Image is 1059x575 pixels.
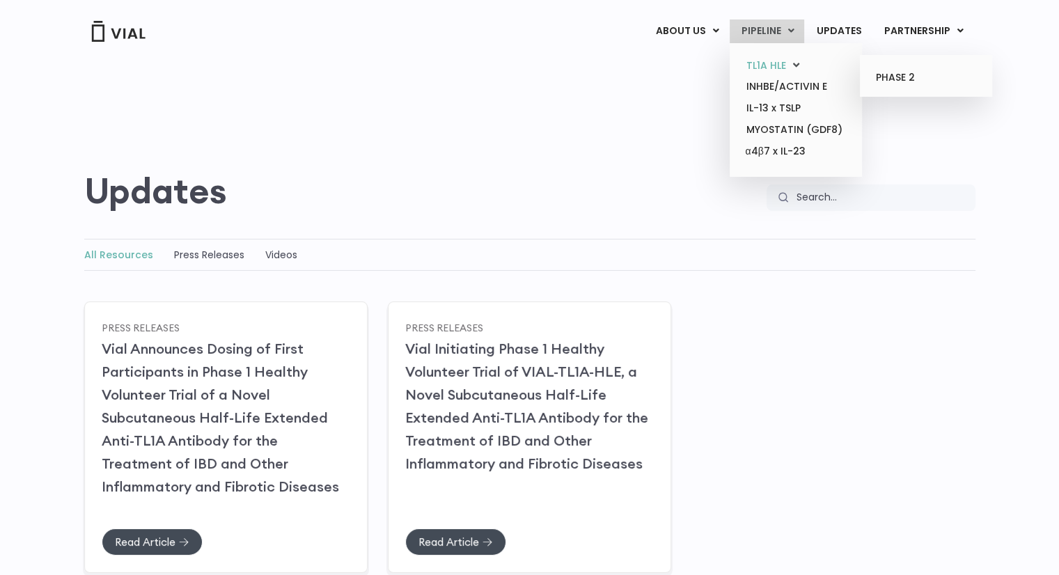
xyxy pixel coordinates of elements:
h2: Updates [84,171,227,211]
a: α4β7 x IL-23 [735,141,856,163]
a: PIPELINEMenu Toggle [730,19,804,43]
a: IL-13 x TSLP [735,97,856,119]
a: INHBE/ACTIVIN E [735,76,856,97]
a: All Resources [84,248,153,262]
a: Videos [265,248,297,262]
a: Vial Initiating Phase 1 Healthy Volunteer Trial of VIAL-TL1A-HLE, a Novel Subcutaneous Half-Life ... [405,340,648,472]
span: Read Article [115,537,175,547]
a: MYOSTATIN (GDF8) [735,119,856,141]
a: PHASE 2 [865,67,987,89]
a: Vial Announces Dosing of First Participants in Phase 1 Healthy Volunteer Trial of a Novel Subcuta... [102,340,339,495]
a: Press Releases [405,321,483,333]
a: PARTNERSHIPMenu Toggle [872,19,974,43]
input: Search... [788,184,975,211]
a: TL1A HLEMenu Toggle [735,55,856,77]
a: Press Releases [174,248,244,262]
span: Read Article [418,537,479,547]
a: UPDATES [805,19,872,43]
a: ABOUT USMenu Toggle [644,19,729,43]
img: Vial Logo [91,21,146,42]
a: Read Article [102,528,203,556]
a: Read Article [405,528,506,556]
a: Press Releases [102,321,180,333]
